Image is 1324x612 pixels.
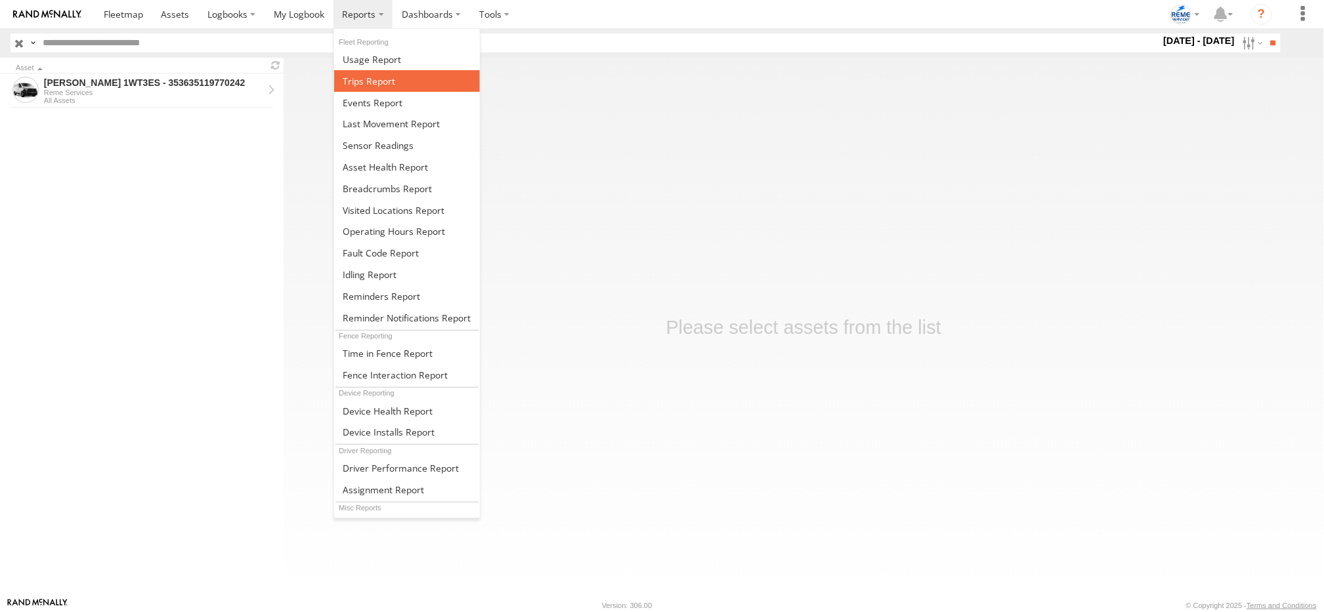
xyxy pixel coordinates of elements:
span: Refresh [268,59,284,71]
label: [DATE] - [DATE] [1161,33,1238,48]
a: Visited Locations Report [334,199,480,221]
a: Trips Report [334,70,480,92]
a: Usage Report [334,49,480,70]
label: Search Filter Options [1237,33,1266,52]
a: Last Movement Report [334,113,480,134]
a: Service Reminder Notifications Report [334,307,480,329]
a: Device Installs Report [334,421,480,443]
div: Version: 306.00 [602,602,652,609]
a: Fault Code Report [334,242,480,264]
a: Full Events Report [334,92,480,113]
a: Asset Operating Hours Report [334,220,480,242]
div: Livia Michelini [1166,5,1205,24]
a: Visit our Website [7,599,68,612]
a: Terms and Conditions [1247,602,1317,609]
div: Dave 1WT3ES - 353635119770242 - View Asset History [44,77,263,89]
img: rand-logo.svg [13,10,81,19]
a: Asset Health Report [334,156,480,178]
a: Assignment Report [334,479,480,500]
div: Reme Services [44,89,263,96]
a: Driver Performance Report [334,457,480,479]
i: ? [1251,4,1272,25]
a: Reminders Report [334,285,480,307]
label: Search Query [28,33,38,52]
a: Breadcrumbs Report [334,178,480,199]
div: © Copyright 2025 - [1186,602,1317,609]
a: Scheduled Reports [334,514,480,536]
a: Fence Interaction Report [334,364,480,386]
a: Time in Fences Report [334,342,480,364]
a: Device Health Report [334,400,480,422]
a: Sensor Readings [334,134,480,156]
div: Click to Sort [16,65,263,71]
a: Idling Report [334,264,480,285]
div: All Assets [44,96,263,104]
